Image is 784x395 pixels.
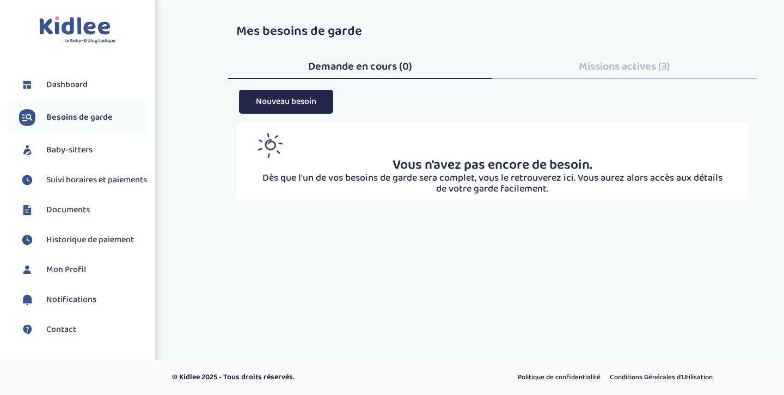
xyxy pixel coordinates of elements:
[19,172,35,188] img: suivihoraire.svg
[46,174,147,187] span: Suivi horaires et paiements
[46,203,90,217] span: Documents
[258,133,283,158] img: inscription_membre_sun.png
[19,142,147,158] a: Baby-sitters
[46,233,134,246] span: Historique de paiement
[19,77,35,93] img: dashboard.svg
[606,371,716,385] a: Conditions Générales d’Utilisation
[19,202,147,218] a: Documents
[19,77,147,93] a: Dashboard
[19,292,35,308] img: notification.svg
[19,262,35,278] img: profil.svg
[46,111,113,124] span: Besoins de garde
[39,16,116,44] img: logo.svg
[19,202,35,218] img: documents.svg
[19,232,35,248] img: suivihoraire.svg
[19,142,35,158] img: babysitters.svg
[46,263,86,276] span: Mon Profil
[19,232,147,248] a: Historique de paiement
[19,262,147,278] a: Mon Profil
[172,372,438,383] p: © Kidlee 2025 - Tous droits réservés.
[19,292,147,308] a: Notifications
[236,21,362,42] span: Mes besoins de garde
[579,58,670,75] span: Missions actives (3)
[258,173,726,195] p: Dès que l'un de vos besoins de garde sera complet, vous le retrouverez ici. Vous aurez alors accè...
[46,323,76,336] span: Contact
[239,90,333,113] button: Nouveau besoin
[19,172,147,188] a: Suivi horaires et paiements
[19,322,35,338] img: contact.svg
[46,293,96,306] span: Notifications
[19,109,147,126] a: Besoins de garde
[19,109,35,126] img: besoin.svg
[258,158,726,173] p: Vous n'avez pas encore de besoin.
[46,78,88,91] span: Dashboard
[46,144,93,157] span: Baby-sitters
[308,58,412,75] span: Demande en cours (0)
[19,322,147,338] a: Contact
[514,371,604,385] a: Politique de confidentialité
